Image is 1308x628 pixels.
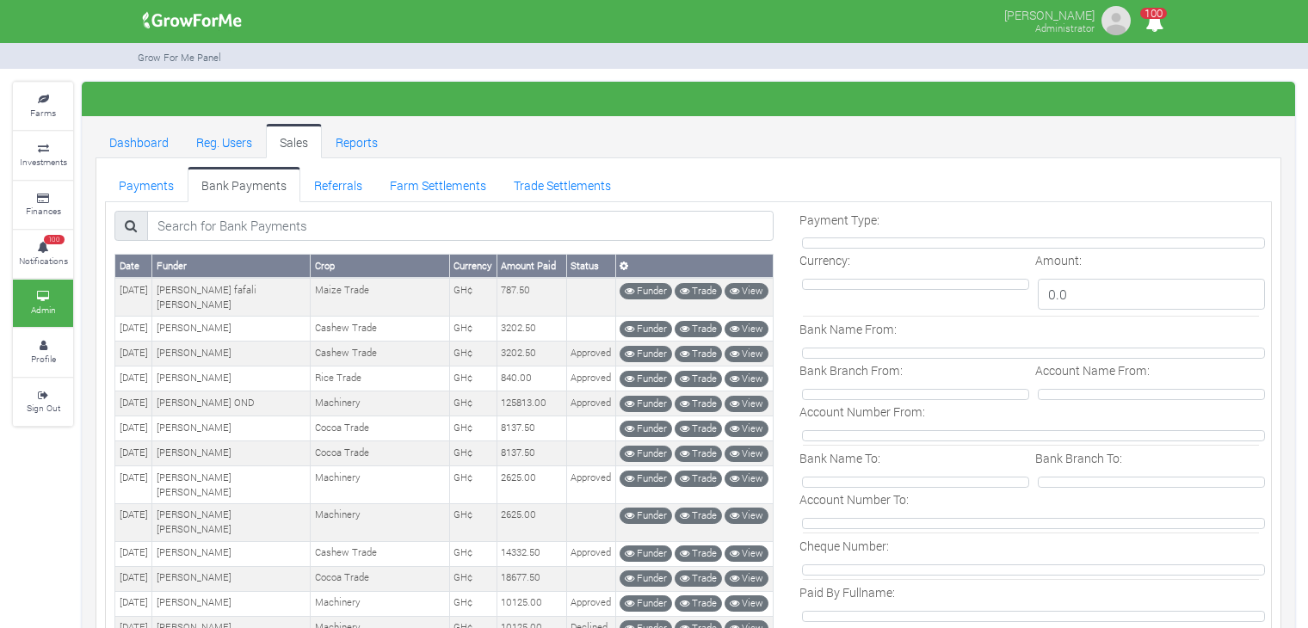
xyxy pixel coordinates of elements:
[675,321,722,337] a: Trade
[725,446,768,462] a: View
[620,371,672,387] a: Funder
[152,566,311,591] td: [PERSON_NAME]
[376,167,500,201] a: Farm Settlements
[566,591,615,616] td: Approved
[1035,361,1150,379] label: Account Name From:
[322,124,392,158] a: Reports
[675,471,722,487] a: Trade
[311,503,449,541] td: Machinery
[311,278,449,316] td: Maize Trade
[799,583,895,601] label: Paid By Fullname:
[311,416,449,441] td: Cocoa Trade
[566,255,615,278] th: Status
[620,471,672,487] a: Funder
[26,205,61,217] small: Finances
[799,490,909,508] label: Account Number To:
[566,541,615,566] td: Approved
[311,366,449,391] td: Rice Trade
[449,591,497,616] td: GH¢
[497,466,566,504] td: 2625.00
[152,441,311,466] td: [PERSON_NAME]
[115,416,152,441] td: [DATE]
[449,366,497,391] td: GH¢
[1035,22,1095,34] small: Administrator
[1004,3,1095,24] p: [PERSON_NAME]
[675,595,722,612] a: Trade
[311,317,449,342] td: Cashew Trade
[115,317,152,342] td: [DATE]
[500,167,625,201] a: Trade Settlements
[311,566,449,591] td: Cocoa Trade
[115,255,152,278] th: Date
[799,211,879,229] label: Payment Type:
[105,167,188,201] a: Payments
[44,235,65,245] span: 100
[449,466,497,504] td: GH¢
[725,396,768,412] a: View
[152,541,311,566] td: [PERSON_NAME]
[449,278,497,316] td: GH¢
[497,317,566,342] td: 3202.50
[725,595,768,612] a: View
[675,396,722,412] a: Trade
[675,545,722,562] a: Trade
[115,466,152,504] td: [DATE]
[620,346,672,362] a: Funder
[152,503,311,541] td: [PERSON_NAME] [PERSON_NAME]
[96,124,182,158] a: Dashboard
[1138,3,1171,42] i: Notifications
[799,537,889,555] label: Cheque Number:
[152,342,311,366] td: [PERSON_NAME]
[675,421,722,437] a: Trade
[311,591,449,616] td: Machinery
[13,231,73,278] a: 100 Notifications
[152,278,311,316] td: [PERSON_NAME] fafali [PERSON_NAME]
[138,51,221,64] small: Grow For Me Panel
[725,421,768,437] a: View
[725,570,768,587] a: View
[152,317,311,342] td: [PERSON_NAME]
[497,366,566,391] td: 840.00
[115,503,152,541] td: [DATE]
[566,342,615,366] td: Approved
[620,396,672,412] a: Funder
[1099,3,1133,38] img: growforme image
[311,441,449,466] td: Cocoa Trade
[311,342,449,366] td: Cashew Trade
[31,353,56,365] small: Profile
[13,329,73,376] a: Profile
[115,591,152,616] td: [DATE]
[115,278,152,316] td: [DATE]
[152,466,311,504] td: [PERSON_NAME] [PERSON_NAME]
[19,255,68,267] small: Notifications
[620,570,672,587] a: Funder
[566,391,615,416] td: Approved
[13,182,73,229] a: Finances
[449,342,497,366] td: GH¢
[13,379,73,426] a: Sign Out
[1038,279,1265,310] p: 0.0
[115,342,152,366] td: [DATE]
[30,107,56,119] small: Farms
[31,304,56,316] small: Admin
[725,545,768,562] a: View
[311,391,449,416] td: Machinery
[620,595,672,612] a: Funder
[675,570,722,587] a: Trade
[620,545,672,562] a: Funder
[449,391,497,416] td: GH¢
[449,317,497,342] td: GH¢
[497,391,566,416] td: 125813.00
[449,503,497,541] td: GH¢
[620,446,672,462] a: Funder
[152,391,311,416] td: [PERSON_NAME] OND
[799,403,925,421] label: Account Number From:
[725,371,768,387] a: View
[675,283,722,299] a: Trade
[675,446,722,462] a: Trade
[115,566,152,591] td: [DATE]
[620,421,672,437] a: Funder
[675,346,722,362] a: Trade
[147,211,774,242] input: Search for Bank Payments
[675,508,722,524] a: Trade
